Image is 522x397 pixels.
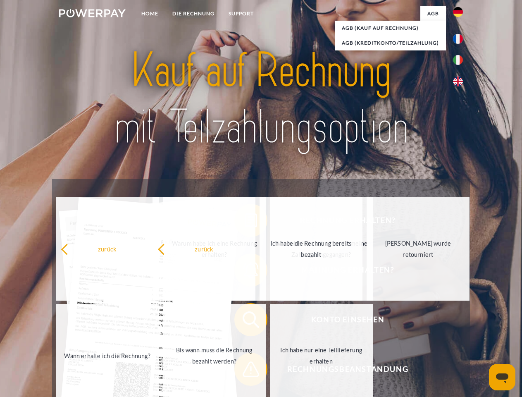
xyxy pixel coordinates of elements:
[61,350,154,361] div: Wann erhalte ich die Rechnung?
[157,243,250,254] div: zurück
[134,6,165,21] a: Home
[168,344,261,367] div: Bis wann muss die Rechnung bezahlt werden?
[420,6,446,21] a: agb
[335,36,446,50] a: AGB (Kreditkonto/Teilzahlung)
[79,40,443,158] img: title-powerpay_de.svg
[275,344,368,367] div: Ich habe nur eine Teillieferung erhalten
[489,364,515,390] iframe: Schaltfläche zum Öffnen des Messaging-Fensters
[453,77,463,86] img: en
[453,34,463,44] img: fr
[265,238,358,260] div: Ich habe die Rechnung bereits bezahlt
[61,243,154,254] div: zurück
[59,9,126,17] img: logo-powerpay-white.svg
[165,6,222,21] a: DIE RECHNUNG
[222,6,261,21] a: SUPPORT
[335,21,446,36] a: AGB (Kauf auf Rechnung)
[453,7,463,17] img: de
[453,55,463,65] img: it
[372,238,465,260] div: [PERSON_NAME] wurde retourniert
